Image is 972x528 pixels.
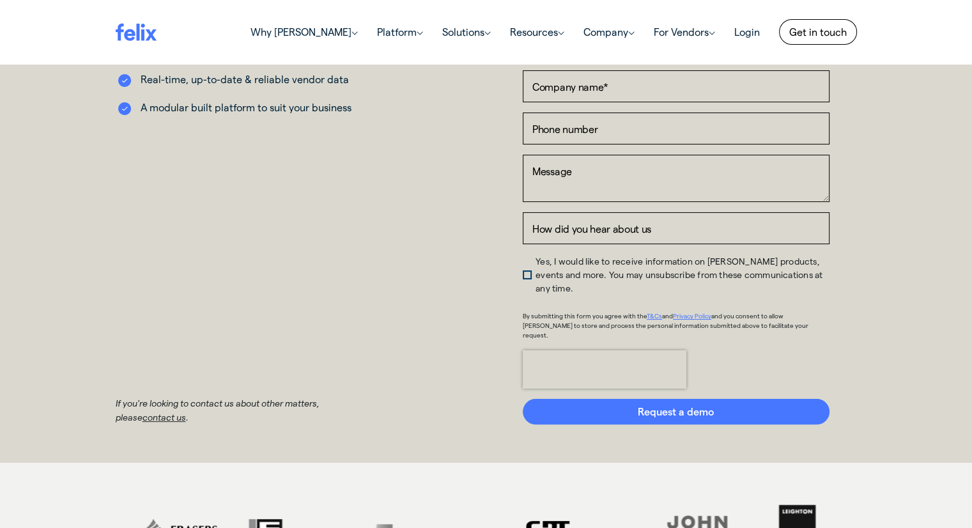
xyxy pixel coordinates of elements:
[673,312,711,320] a: Privacy Policy
[523,399,829,424] input: Request a demo
[500,19,574,45] a: Resources
[725,19,769,45] a: Login
[116,72,422,87] li: Real-time, up-to-date & reliable vendor data
[536,256,822,293] span: Yes, I would like to receive information on [PERSON_NAME] products, events and more. You may unsu...
[367,19,433,45] a: Platform
[116,23,157,40] img: felix logo
[647,312,662,320] a: T&Cs
[574,19,644,45] a: Company
[662,312,673,320] span: and
[241,19,367,45] a: Why [PERSON_NAME]
[523,312,808,339] span: and you consent to allow [PERSON_NAME] to store and process the personal information submitted ab...
[523,312,647,320] span: By submitting this form you agree with the
[523,350,686,389] iframe: reCAPTCHA
[779,19,857,45] a: Get in touch
[116,100,422,115] li: A modular built platform to suit your business
[433,19,500,45] a: Solutions
[143,412,186,423] a: contact us
[116,396,371,425] p: If you're looking to contact us about other matters, please .
[644,19,725,45] a: For Vendors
